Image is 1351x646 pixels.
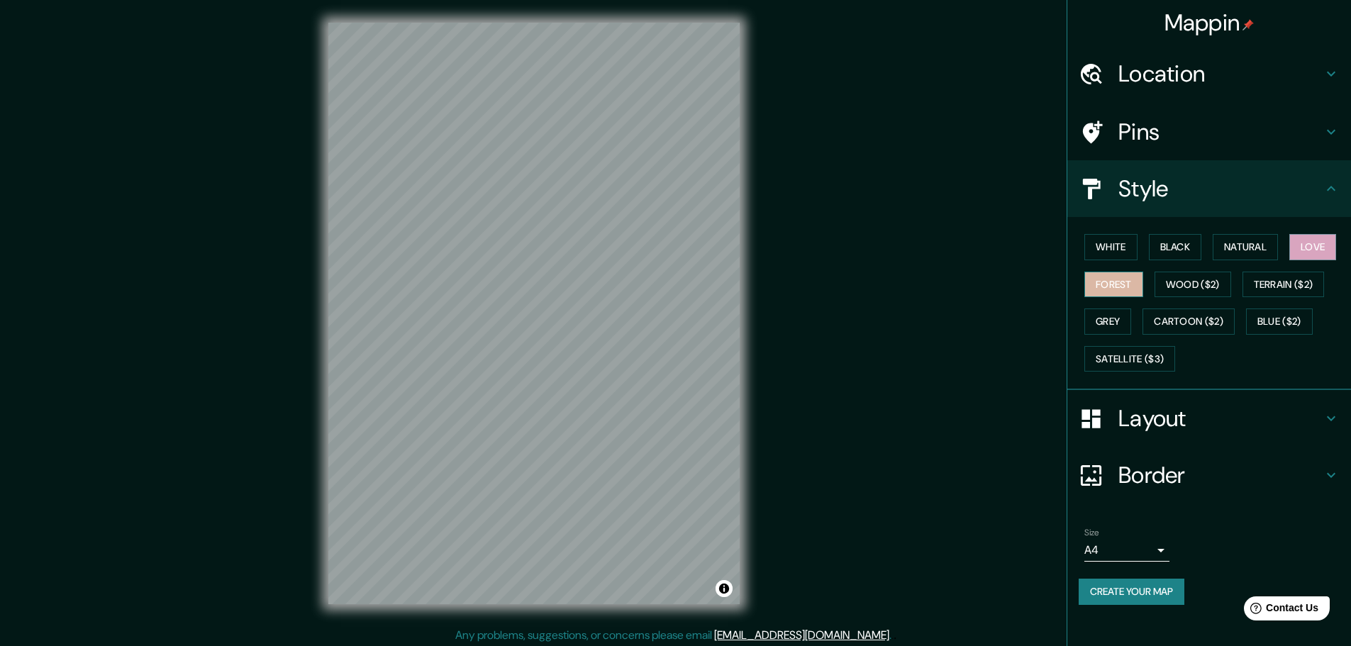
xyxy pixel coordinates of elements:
[1289,234,1336,260] button: Love
[328,23,740,604] canvas: Map
[714,628,889,642] a: [EMAIL_ADDRESS][DOMAIN_NAME]
[1213,234,1278,260] button: Natural
[1118,461,1323,489] h4: Border
[1084,234,1138,260] button: White
[1142,308,1235,335] button: Cartoon ($2)
[455,627,891,644] p: Any problems, suggestions, or concerns please email .
[1118,174,1323,203] h4: Style
[1067,390,1351,447] div: Layout
[1084,308,1131,335] button: Grey
[1067,160,1351,217] div: Style
[1079,579,1184,605] button: Create your map
[1118,404,1323,433] h4: Layout
[1084,272,1143,298] button: Forest
[1242,19,1254,30] img: pin-icon.png
[1084,539,1169,562] div: A4
[1067,45,1351,102] div: Location
[1155,272,1231,298] button: Wood ($2)
[1225,591,1335,630] iframe: Help widget launcher
[1067,104,1351,160] div: Pins
[1118,118,1323,146] h4: Pins
[1164,9,1255,37] h4: Mappin
[1118,60,1323,88] h4: Location
[1084,346,1175,372] button: Satellite ($3)
[1084,527,1099,539] label: Size
[716,580,733,597] button: Toggle attribution
[891,627,894,644] div: .
[1242,272,1325,298] button: Terrain ($2)
[1067,447,1351,503] div: Border
[894,627,896,644] div: .
[1246,308,1313,335] button: Blue ($2)
[1149,234,1202,260] button: Black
